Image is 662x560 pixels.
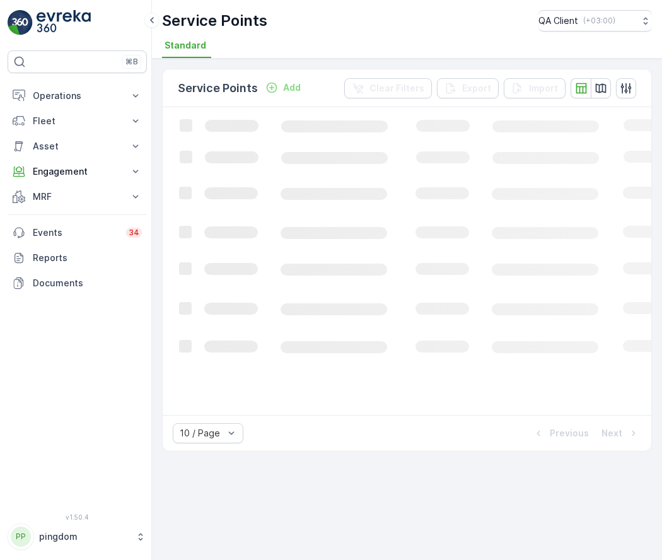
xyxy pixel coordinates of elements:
[33,165,122,178] p: Engagement
[8,271,147,296] a: Documents
[162,11,267,31] p: Service Points
[8,134,147,159] button: Asset
[600,426,641,441] button: Next
[165,39,206,52] span: Standard
[531,426,590,441] button: Previous
[283,81,301,94] p: Add
[33,115,122,127] p: Fleet
[39,530,129,543] p: pingdom
[538,10,652,32] button: QA Client(+03:00)
[601,427,622,440] p: Next
[462,82,491,95] p: Export
[529,82,558,95] p: Import
[369,82,424,95] p: Clear Filters
[8,245,147,271] a: Reports
[550,427,589,440] p: Previous
[33,226,119,239] p: Events
[125,57,138,67] p: ⌘B
[33,252,142,264] p: Reports
[504,78,566,98] button: Import
[33,90,122,102] p: Operations
[8,220,147,245] a: Events34
[437,78,499,98] button: Export
[344,78,432,98] button: Clear Filters
[178,79,258,97] p: Service Points
[538,15,578,27] p: QA Client
[8,83,147,108] button: Operations
[8,513,147,521] span: v 1.50.4
[8,108,147,134] button: Fleet
[583,16,615,26] p: ( +03:00 )
[33,277,142,289] p: Documents
[129,228,139,238] p: 34
[8,159,147,184] button: Engagement
[33,190,122,203] p: MRF
[8,184,147,209] button: MRF
[11,527,31,547] div: PP
[37,10,91,35] img: logo_light-DOdMpM7g.png
[260,80,306,95] button: Add
[8,523,147,550] button: PPpingdom
[8,10,33,35] img: logo
[33,140,122,153] p: Asset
